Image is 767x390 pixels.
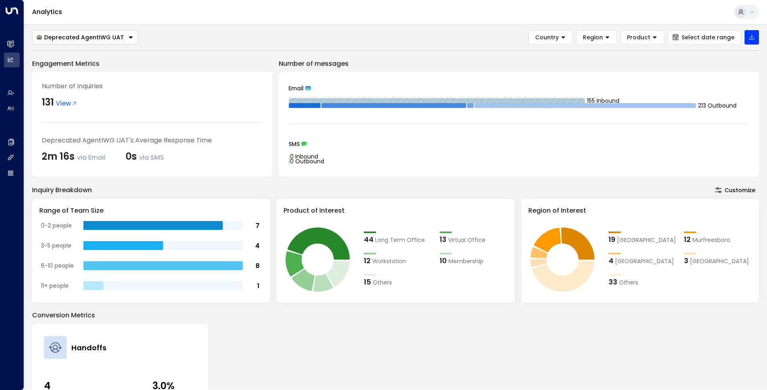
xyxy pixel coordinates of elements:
div: 12Murfreesboro [684,234,752,245]
span: Email [288,85,304,91]
tspan: 11+ people [41,282,69,290]
div: 10 [440,255,447,266]
div: 12 [684,234,691,245]
button: Deprecated AgentIWG UAT [32,30,138,45]
div: 44 [364,234,373,245]
tspan: 7 [256,221,260,230]
div: 4 [609,255,613,266]
span: London [617,236,676,244]
div: Deprecated AgentIWG UAT [37,34,124,41]
div: 131 [42,95,54,110]
span: Lisbon [690,257,749,266]
tspan: 8 [256,261,260,270]
div: 12Workstation [364,255,432,266]
span: via SMS [139,153,164,162]
tspan: 4 [255,241,260,250]
tspan: 6-10 people [41,262,74,270]
button: Region [576,30,617,45]
div: 4Madrid [609,255,676,266]
div: 3Lisbon [684,255,752,266]
tspan: 0-2 people [41,221,72,230]
div: 15 [364,276,371,287]
span: Murfreesboro [692,236,730,244]
div: Deprecated AgentIWG UAT's Average Response Time [42,136,263,145]
span: Virtual Office [448,236,485,244]
div: Button group with a nested menu [32,30,138,45]
div: 3 [684,255,688,266]
tspan: 0 Outbound [290,157,324,165]
button: Customize [711,185,759,196]
span: Country [535,34,559,41]
div: 13 [440,234,446,245]
div: 2m 16s [42,149,106,164]
div: Number of Inquiries [42,81,263,91]
tspan: 3-5 people [41,242,71,250]
tspan: 213 Outbound [698,102,736,110]
span: Others [619,278,638,287]
div: 33 [609,276,617,287]
button: Product [620,30,664,45]
div: 0s [126,149,164,164]
h3: Range of Team Size [39,206,263,215]
div: 10Membership [440,255,507,266]
div: 33Others [609,276,676,287]
div: 19London [609,234,676,245]
span: Madrid [615,257,674,266]
span: Membership [448,257,483,266]
button: Country [528,30,573,45]
p: Conversion Metrics [32,311,759,320]
div: 15Others [364,276,432,287]
tspan: 0 Inbound [290,152,318,160]
tspan: 1 [257,281,260,290]
span: Select date range [682,34,735,41]
div: Inquiry Breakdown [32,185,92,195]
div: 44Long Term Office [364,234,432,245]
div: 19 [609,234,615,245]
tspan: 155 Inbound [586,97,619,105]
div: SMS [288,141,749,147]
span: View [56,99,77,108]
h4: Handoffs [71,342,106,353]
span: Long Term Office [375,236,425,244]
p: Number of messages [279,59,759,69]
div: 13Virtual Office [440,234,507,245]
span: via Email [77,153,106,162]
span: Workstation [372,257,406,266]
span: Product [627,34,650,41]
div: 12 [364,255,371,266]
h3: Product of Interest [284,206,507,215]
button: Select date range [668,30,741,45]
p: Engagement Metrics [32,59,272,69]
span: Region [583,34,603,41]
a: Analytics [32,7,62,16]
span: Others [373,278,392,287]
h3: Region of Interest [528,206,752,215]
